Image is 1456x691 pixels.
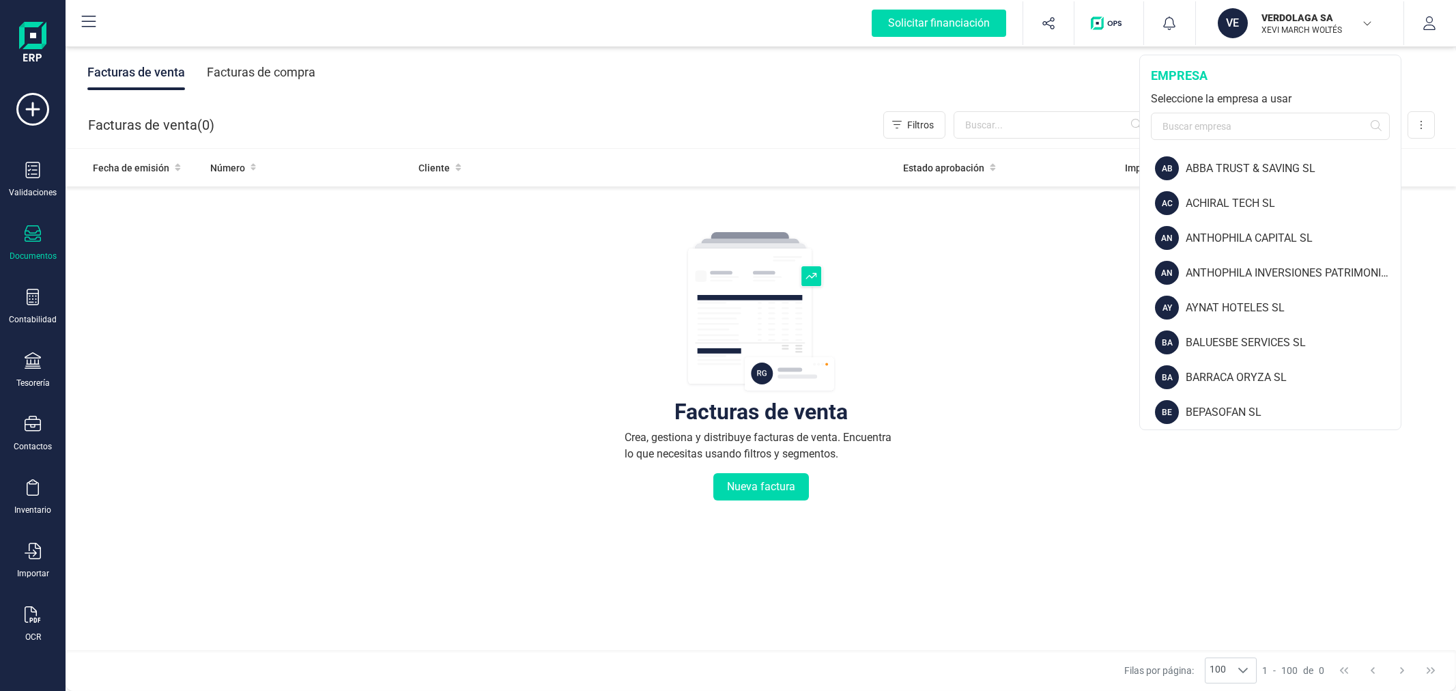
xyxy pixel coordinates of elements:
[1418,658,1444,683] button: Last Page
[1155,226,1179,250] div: AN
[14,441,52,452] div: Contactos
[713,473,809,500] button: Nueva factura
[625,429,898,462] div: Crea, gestiona y distribuye facturas de venta. Encuentra lo que necesitas usando filtros y segmen...
[1155,296,1179,320] div: AY
[674,405,848,419] div: Facturas de venta
[1124,658,1257,683] div: Filas por página:
[207,55,315,90] div: Facturas de compra
[1261,11,1371,25] p: VERDOLAGA SA
[883,111,945,139] button: Filtros
[1083,1,1135,45] button: Logo de OPS
[1319,664,1324,677] span: 0
[1262,664,1324,677] div: -
[1218,8,1248,38] div: VE
[1125,161,1159,175] span: Importe
[1151,113,1390,140] input: Buscar empresa
[1186,335,1401,351] div: BALUESBE SERVICES SL
[1155,365,1179,389] div: BA
[1212,1,1387,45] button: VEVERDOLAGA SAXEVI MARCH WOLTÉS
[1186,160,1401,177] div: ABBA TRUST & SAVING SL
[418,161,450,175] span: Cliente
[1303,664,1313,677] span: de
[1331,658,1357,683] button: First Page
[1155,400,1179,424] div: BE
[87,55,185,90] div: Facturas de venta
[19,22,46,66] img: Logo Finanedi
[954,111,1150,139] input: Buscar...
[1281,664,1298,677] span: 100
[1151,66,1390,85] div: empresa
[1205,658,1230,683] span: 100
[903,161,984,175] span: Estado aprobación
[88,111,214,139] div: Facturas de venta ( )
[855,1,1023,45] button: Solicitar financiación
[1261,25,1371,36] p: XEVI MARCH WOLTÉS
[1262,664,1268,677] span: 1
[907,118,934,132] span: Filtros
[1155,261,1179,285] div: AN
[686,230,836,394] img: img-empty-table.svg
[1155,191,1179,215] div: AC
[1151,91,1390,107] div: Seleccione la empresa a usar
[1155,330,1179,354] div: BA
[9,187,57,198] div: Validaciones
[210,161,245,175] span: Número
[1186,230,1401,246] div: ANTHOPHILA CAPITAL SL
[25,632,41,643] div: OCR
[14,505,51,516] div: Inventario
[1186,300,1401,316] div: AYNAT HOTELES SL
[9,314,57,325] div: Contabilidad
[872,10,1006,37] div: Solicitar financiación
[1186,265,1401,281] div: ANTHOPHILA INVERSIONES PATRIMONIALES SL
[1186,195,1401,212] div: ACHIRAL TECH SL
[10,251,57,262] div: Documentos
[1360,658,1386,683] button: Previous Page
[93,161,169,175] span: Fecha de emisión
[17,568,49,579] div: Importar
[16,378,50,389] div: Tesorería
[1155,156,1179,180] div: AB
[1186,369,1401,386] div: BARRACA ORYZA SL
[1091,16,1127,30] img: Logo de OPS
[202,115,210,135] span: 0
[1389,658,1415,683] button: Next Page
[1186,404,1401,421] div: BEPASOFAN SL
